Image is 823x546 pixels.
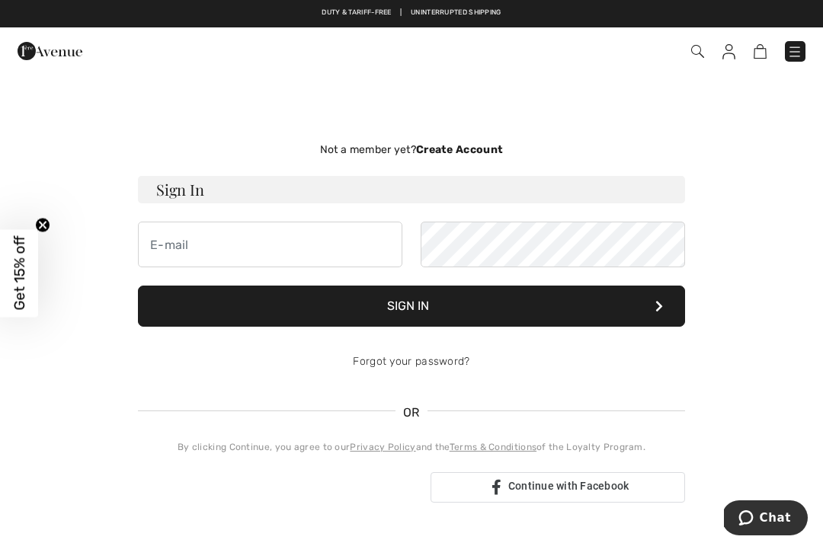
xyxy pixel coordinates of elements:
[416,143,503,156] strong: Create Account
[787,44,802,59] img: Menu
[138,471,418,504] div: Sign in with Google. Opens in new tab
[35,217,50,232] button: Close teaser
[431,472,685,503] a: Continue with Facebook
[130,471,426,504] iframe: Sign in with Google Button
[138,142,685,158] div: Not a member yet?
[724,500,808,538] iframe: Opens a widget where you can chat to one of our agents
[138,286,685,327] button: Sign In
[395,404,428,422] span: OR
[138,440,685,454] div: By clicking Continue, you agree to our and the of the Loyalty Program.
[754,44,767,59] img: Shopping Bag
[18,36,82,66] img: 1ère Avenue
[722,44,735,59] img: My Info
[350,442,415,452] a: Privacy Policy
[18,43,82,57] a: 1ère Avenue
[508,480,629,492] span: Continue with Facebook
[691,45,704,58] img: Search
[138,222,402,267] input: E-mail
[450,442,536,452] a: Terms & Conditions
[11,236,28,311] span: Get 15% off
[138,176,685,203] h3: Sign In
[353,355,469,368] a: Forgot your password?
